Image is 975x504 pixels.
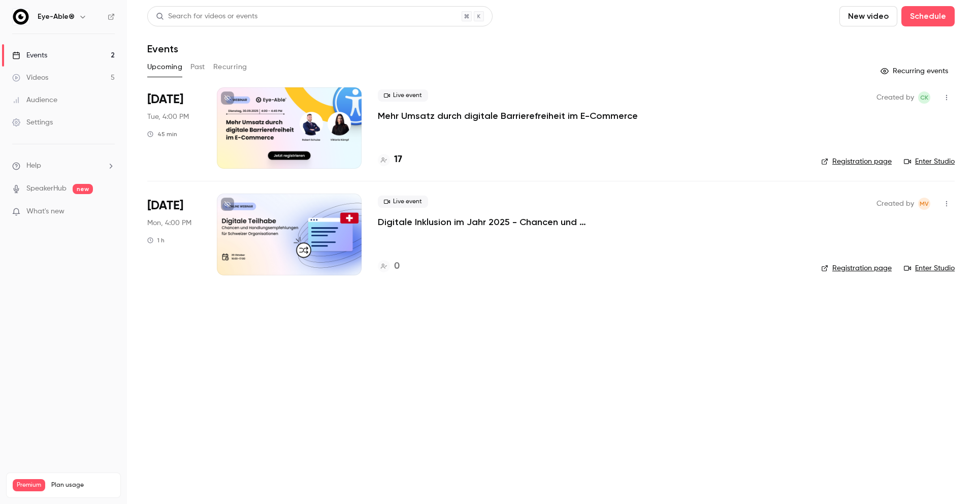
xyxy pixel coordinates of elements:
div: Oct 20 Mon, 4:00 PM (Europe/Berlin) [147,194,201,275]
h1: Events [147,43,178,55]
div: 45 min [147,130,177,138]
span: Mon, 4:00 PM [147,218,191,228]
a: 0 [378,260,400,273]
span: CK [920,91,928,104]
span: [DATE] [147,198,183,214]
div: Events [12,50,47,60]
a: Digitale Inklusion im Jahr 2025 - Chancen und Handlungsempfehlungen für Schweizer Organisationen [378,216,682,228]
span: Help [26,161,41,171]
img: Eye-Able® [13,9,29,25]
span: new [73,184,93,194]
button: Past [190,59,205,75]
span: Tue, 4:00 PM [147,112,189,122]
li: help-dropdown-opener [12,161,115,171]
div: Search for videos or events [156,11,257,22]
button: Schedule [901,6,955,26]
div: Audience [12,95,57,105]
div: Settings [12,117,53,128]
div: 1 h [147,236,165,244]
iframe: Noticeable Trigger [103,207,115,216]
a: Enter Studio [904,263,955,273]
h6: Eye-Able® [38,12,75,22]
span: Live event [378,89,428,102]
button: Recurring events [876,63,955,79]
span: Carolin Kaulfersch [918,91,930,104]
span: Premium [13,479,45,491]
div: Videos [12,73,48,83]
h4: 17 [394,153,402,167]
span: Created by [876,91,914,104]
button: Upcoming [147,59,182,75]
a: Enter Studio [904,156,955,167]
h4: 0 [394,260,400,273]
a: Registration page [821,156,892,167]
span: [DATE] [147,91,183,108]
a: Registration page [821,263,892,273]
a: Mehr Umsatz durch digitale Barrierefreiheit im E-Commerce [378,110,638,122]
span: MV [920,198,929,210]
span: Mahdalena Varchenko [918,198,930,210]
button: Recurring [213,59,247,75]
span: Plan usage [51,481,114,489]
div: Sep 30 Tue, 4:00 PM (Europe/Berlin) [147,87,201,169]
a: SpeakerHub [26,183,67,194]
span: Live event [378,196,428,208]
span: What's new [26,206,64,217]
span: Created by [876,198,914,210]
button: New video [839,6,897,26]
a: 17 [378,153,402,167]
